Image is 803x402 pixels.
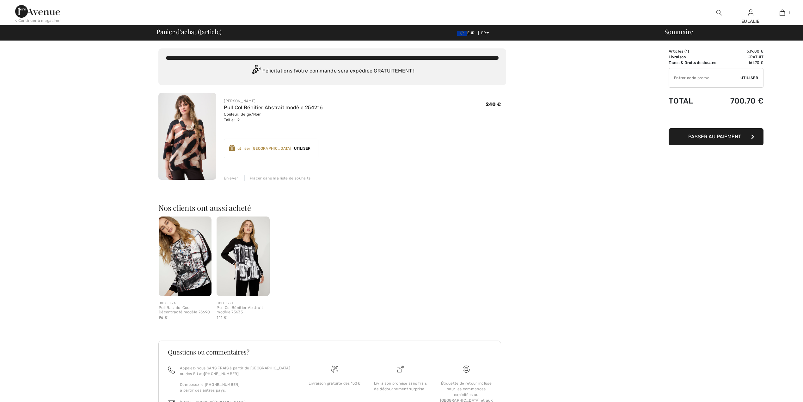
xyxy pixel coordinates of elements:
img: Pull Col Bénitier Abstrait modèle 75633 [217,217,269,296]
span: 1 [686,49,688,53]
img: Livraison gratuite dès 130&#8364; [331,366,338,373]
div: Couleur: Beige/Noir Taille: 12 [224,111,323,123]
iframe: Ouvre un widget dans lequel vous pouvez chatter avec l’un de nos agents [763,383,797,399]
td: 700.70 € [725,90,763,112]
div: Sommaire [657,28,799,35]
td: Livraison [669,54,725,60]
img: Mes infos [748,9,753,16]
span: 96 € [159,315,168,320]
span: Utiliser [740,75,758,81]
img: call [168,367,175,374]
a: Se connecter [748,9,753,16]
div: Pull Ras-du-Cou Décontracté modèle 75690 [159,306,211,315]
img: recherche [716,9,722,16]
div: Livraison gratuite dès 130€ [307,380,362,386]
td: Taxes & Droits de douane [669,60,725,66]
img: Reward-Logo.svg [229,145,235,151]
td: Total [669,90,725,112]
div: [PERSON_NAME] [224,98,323,104]
img: Euro [457,31,467,36]
div: EULALIE [735,18,766,25]
h2: Nos clients ont aussi acheté [158,204,506,211]
td: Gratuit [725,54,763,60]
p: Composez le [PHONE_NUMBER] à partir des autres pays. [180,382,294,393]
div: Placer dans ma liste de souhaits [244,175,311,181]
a: 1 [767,9,798,16]
div: Félicitations ! Votre commande sera expédiée GRATUITEMENT ! [166,65,499,78]
span: 1 [788,10,790,16]
div: DOLCEZZA [217,301,269,306]
div: DOLCEZZA [159,301,211,306]
span: 111 € [217,315,227,320]
img: Pull Col Bénitier Abstrait modèle 254216 [158,93,216,180]
img: Congratulation2.svg [250,65,262,78]
img: Pull Ras-du-Cou Décontracté modèle 75690 [159,217,211,296]
div: < Continuer à magasiner [15,18,61,23]
td: Articles ( ) [669,48,725,54]
a: Pull Col Bénitier Abstrait modèle 254216 [224,104,323,110]
input: Code promo [669,68,740,87]
span: Panier d'achat ( article) [156,28,222,35]
img: Mon panier [780,9,785,16]
div: Pull Col Bénitier Abstrait modèle 75633 [217,306,269,315]
span: 1 [199,27,202,35]
div: Livraison promise sans frais de dédouanement surprise ! [372,380,428,392]
div: Enlever [224,175,238,181]
img: Livraison promise sans frais de dédouanement surprise&nbsp;! [397,366,404,373]
div: utiliser [GEOGRAPHIC_DATA] [237,146,291,151]
span: Passer au paiement [688,134,741,140]
td: 539.00 € [725,48,763,54]
span: EUR [457,31,477,35]
a: [PHONE_NUMBER] [204,372,239,376]
button: Passer au paiement [669,128,763,145]
span: FR [481,31,489,35]
h3: Questions ou commentaires? [168,349,492,355]
td: 161.70 € [725,60,763,66]
img: 1ère Avenue [15,5,60,18]
img: Livraison gratuite dès 130&#8364; [463,366,470,373]
iframe: PayPal [669,112,763,126]
span: Utiliser [291,146,313,151]
span: 240 € [486,101,501,107]
p: Appelez-nous SANS FRAIS à partir du [GEOGRAPHIC_DATA] ou des EU au [180,365,294,377]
